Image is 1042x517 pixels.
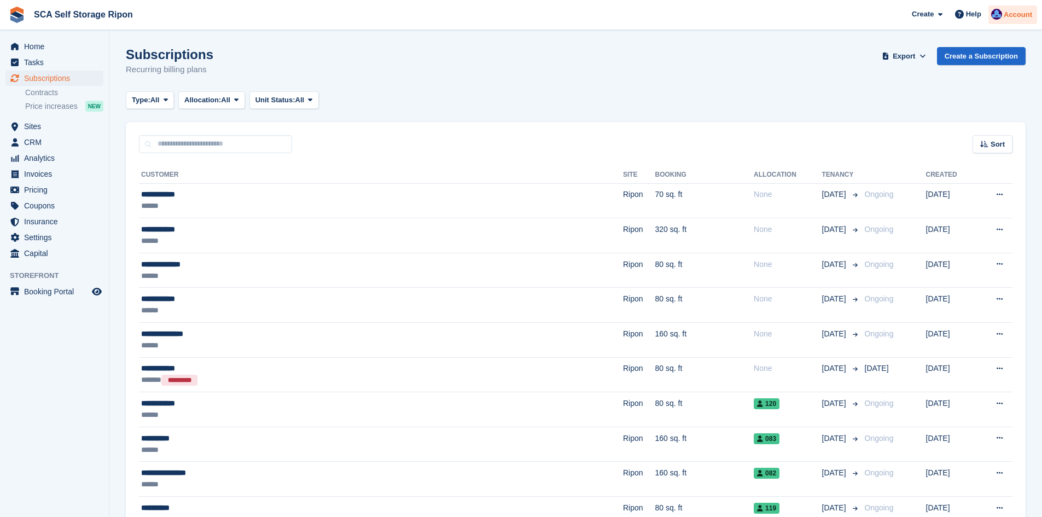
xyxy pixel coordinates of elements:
a: menu [5,39,103,54]
span: Home [24,39,90,54]
div: None [754,259,822,270]
span: Type: [132,95,150,106]
span: Ongoing [865,399,894,408]
td: 320 sq. ft [655,218,754,253]
span: [DATE] [822,259,848,270]
button: Export [880,47,928,65]
span: [DATE] [822,398,848,409]
a: Contracts [25,88,103,98]
span: [DATE] [822,502,848,514]
a: menu [5,150,103,166]
td: 80 sq. ft [655,253,754,288]
td: 70 sq. ft [655,183,754,218]
td: Ripon [623,323,655,358]
h1: Subscriptions [126,47,213,62]
span: Ongoing [865,190,894,199]
img: stora-icon-8386f47178a22dfd0bd8f6a31ec36ba5ce8667c1dd55bd0f319d3a0aa187defe.svg [9,7,25,23]
span: Capital [24,246,90,261]
span: 119 [754,503,779,514]
div: None [754,189,822,200]
a: menu [5,119,103,134]
span: Settings [24,230,90,245]
th: Created [926,166,976,184]
span: Ongoing [865,468,894,477]
span: Sites [24,119,90,134]
td: [DATE] [926,323,976,358]
span: Insurance [24,214,90,229]
td: Ripon [623,288,655,323]
td: 160 sq. ft [655,427,754,462]
td: Ripon [623,427,655,462]
td: [DATE] [926,218,976,253]
div: None [754,363,822,374]
span: Pricing [24,182,90,197]
div: None [754,293,822,305]
button: Unit Status: All [249,91,319,109]
td: 80 sq. ft [655,392,754,427]
span: [DATE] [822,189,848,200]
td: [DATE] [926,357,976,392]
span: Ongoing [865,329,894,338]
span: All [221,95,230,106]
a: menu [5,284,103,299]
span: All [295,95,305,106]
span: Coupons [24,198,90,213]
a: menu [5,198,103,213]
span: Account [1004,9,1032,20]
span: Unit Status: [255,95,295,106]
span: Create [912,9,934,20]
span: CRM [24,135,90,150]
td: Ripon [623,183,655,218]
td: [DATE] [926,462,976,497]
span: Ongoing [865,225,894,234]
th: Tenancy [822,166,860,184]
span: Subscriptions [24,71,90,86]
td: Ripon [623,253,655,288]
span: Ongoing [865,260,894,269]
a: menu [5,246,103,261]
a: menu [5,71,103,86]
span: [DATE] [865,364,889,373]
td: 80 sq. ft [655,288,754,323]
span: All [150,95,160,106]
td: [DATE] [926,253,976,288]
span: Price increases [25,101,78,112]
span: [DATE] [822,328,848,340]
span: [DATE] [822,224,848,235]
span: Ongoing [865,294,894,303]
td: [DATE] [926,427,976,462]
td: Ripon [623,392,655,427]
td: [DATE] [926,183,976,218]
span: Invoices [24,166,90,182]
td: [DATE] [926,288,976,323]
div: NEW [85,101,103,112]
td: Ripon [623,462,655,497]
td: 160 sq. ft [655,323,754,358]
div: None [754,224,822,235]
button: Allocation: All [178,91,245,109]
span: 120 [754,398,779,409]
a: Price increases NEW [25,100,103,112]
a: menu [5,214,103,229]
span: [DATE] [822,293,848,305]
a: menu [5,55,103,70]
span: [DATE] [822,467,848,479]
td: Ripon [623,218,655,253]
td: [DATE] [926,392,976,427]
a: menu [5,135,103,150]
span: 083 [754,433,779,444]
a: menu [5,230,103,245]
th: Allocation [754,166,822,184]
span: 082 [754,468,779,479]
span: Ongoing [865,434,894,443]
a: menu [5,182,103,197]
span: Booking Portal [24,284,90,299]
a: Create a Subscription [937,47,1026,65]
p: Recurring billing plans [126,63,213,76]
span: Sort [991,139,1005,150]
button: Type: All [126,91,174,109]
span: [DATE] [822,363,848,374]
a: Preview store [90,285,103,298]
th: Site [623,166,655,184]
th: Booking [655,166,754,184]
